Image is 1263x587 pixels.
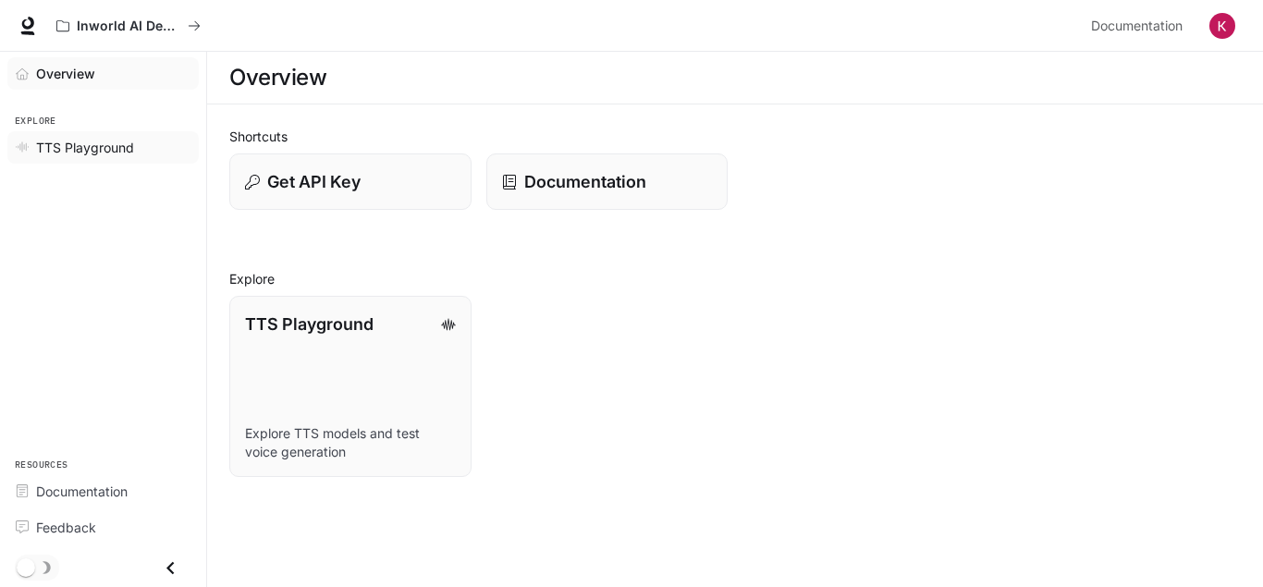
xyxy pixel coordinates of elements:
span: Dark mode toggle [17,556,35,577]
a: Documentation [486,153,729,210]
button: User avatar [1204,7,1241,44]
button: All workspaces [48,7,209,44]
a: TTS PlaygroundExplore TTS models and test voice generation [229,296,472,477]
button: Get API Key [229,153,472,210]
h2: Explore [229,269,1241,288]
p: TTS Playground [245,312,374,336]
a: TTS Playground [7,131,199,164]
span: TTS Playground [36,138,134,157]
h1: Overview [229,59,326,96]
span: Documentation [1091,15,1183,38]
h2: Shortcuts [229,127,1241,146]
span: Documentation [36,482,128,501]
p: Get API Key [267,169,361,194]
p: Explore TTS models and test voice generation [245,424,456,461]
span: Feedback [36,518,96,537]
a: Documentation [7,475,199,508]
a: Overview [7,57,199,90]
span: Overview [36,64,95,83]
img: User avatar [1209,13,1235,39]
p: Inworld AI Demos [77,18,180,34]
a: Feedback [7,511,199,544]
button: Close drawer [150,549,191,587]
p: Documentation [524,169,646,194]
a: Documentation [1084,7,1196,44]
